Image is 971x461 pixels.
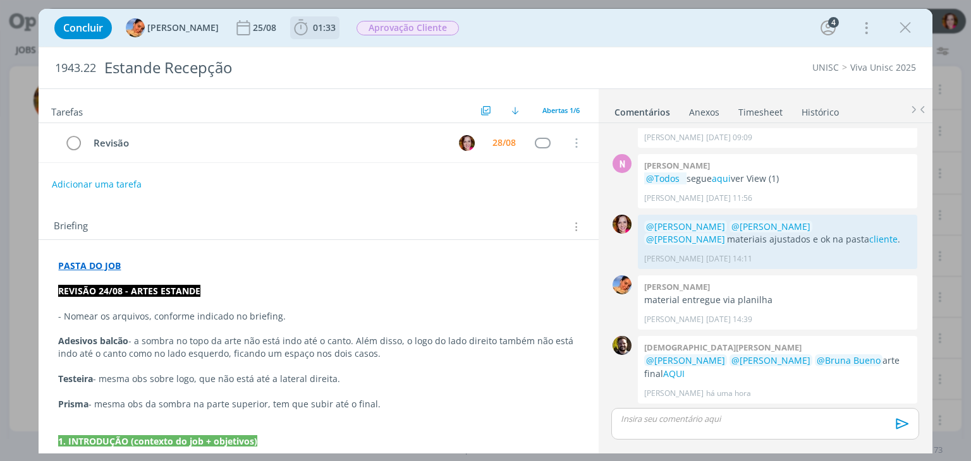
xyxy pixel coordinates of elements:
p: [PERSON_NAME] [644,388,704,399]
a: Viva Unisc 2025 [850,61,916,73]
img: L [126,18,145,37]
button: 4 [818,18,838,38]
div: Estande Recepção [99,52,552,83]
p: [PERSON_NAME] [644,314,704,325]
p: [PERSON_NAME] [644,132,704,143]
img: B [459,135,475,151]
span: @[PERSON_NAME] [646,354,725,366]
p: materiais ajustados e ok na pasta . [644,220,911,246]
span: Tarefas [51,103,83,118]
p: material entregue via planilha [644,294,911,306]
strong: Prisma [58,398,89,410]
img: C [613,336,632,355]
span: @Todos [646,172,680,184]
p: - mesma obs da sombra na parte superior, tem que subir até o final. [58,398,578,410]
button: Concluir [54,16,112,39]
span: [PERSON_NAME] [147,23,219,32]
p: [PERSON_NAME] [644,253,704,265]
button: 01:33 [291,18,339,38]
span: [DATE] 14:39 [706,314,752,325]
img: B [613,215,632,234]
span: @[PERSON_NAME] [646,220,725,232]
span: [DATE] 09:09 [706,132,752,143]
div: 28/08 [492,138,516,147]
a: cliente [869,233,898,245]
span: 01:33 [313,21,336,33]
strong: Testeira [58,373,93,385]
span: 1943.22 [55,61,96,75]
div: 4 [828,17,839,28]
span: @[PERSON_NAME] [731,354,810,366]
p: - a sombra no topo da arte não está indo até o canto. Além disso, o logo do lado direito também n... [58,335,578,360]
span: Aprovação Cliente [357,21,459,35]
button: L[PERSON_NAME] [126,18,219,37]
div: N [613,154,632,173]
span: Briefing [54,219,88,235]
a: Comentários [614,100,671,119]
div: 25/08 [253,23,279,32]
p: - mesma obs sobre logo, que não está até a lateral direita. [58,373,578,385]
strong: 1. INTRODUÇÃO (contexto do job + objetivos) [58,435,257,447]
a: Timesheet [738,100,783,119]
p: - Nomear os arquivos, conforme indicado no briefing. [58,310,578,323]
strong: REVISÃO 24/08 - ARTES ESTANDE [58,285,200,297]
b: [PERSON_NAME] [644,281,710,292]
strong: Adesivos balcão [58,335,128,347]
p: [PERSON_NAME] [644,193,704,204]
div: Anexos [689,106,719,119]
a: aqui [712,172,731,184]
img: L [613,275,632,294]
div: Revisão [88,135,447,151]
span: @Bruna Bueno [817,354,881,366]
a: UNISC [812,61,839,73]
span: @[PERSON_NAME] [646,233,725,245]
button: B [458,133,477,152]
span: @[PERSON_NAME] [731,220,810,232]
span: [DATE] 14:11 [706,253,752,265]
img: arrow-down.svg [511,107,519,114]
a: PASTA DO JOB [58,260,121,272]
a: AQUI [663,368,685,380]
button: Aprovação Cliente [356,20,460,36]
button: Adicionar uma tarefa [51,173,142,196]
b: [PERSON_NAME] [644,160,710,171]
span: há uma hora [706,388,751,399]
p: segue ver View (1) [644,172,911,185]
span: [DATE] 11:56 [706,193,752,204]
b: [DEMOGRAPHIC_DATA][PERSON_NAME] [644,342,802,353]
span: Concluir [63,23,103,33]
div: dialog [39,9,932,453]
span: Abertas 1/6 [542,105,580,115]
p: arte final [644,354,911,380]
a: Histórico [801,100,840,119]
